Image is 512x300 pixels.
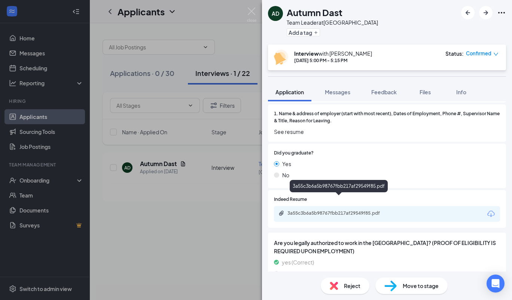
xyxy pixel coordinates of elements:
span: Files [420,89,431,95]
svg: Download [487,209,496,218]
svg: Paperclip [278,210,284,216]
h1: Autumn Dast [287,6,342,19]
span: down [493,52,499,57]
span: Indeed Resume [274,196,307,203]
span: See resume [274,128,500,136]
b: Interview [294,50,319,57]
svg: ArrowRight [481,8,490,17]
button: PlusAdd a tag [287,28,320,36]
div: Open Intercom Messenger [487,275,505,293]
div: 3a55c3b6a5b98767fbb217af29549f85.pdf [287,210,392,216]
span: Yes [282,160,291,168]
span: Info [456,89,466,95]
button: ArrowRight [479,6,493,19]
div: with [PERSON_NAME] [294,50,372,57]
div: [DATE] 5:00 PM - 5:15 PM [294,57,372,64]
span: Did you graduate? [274,150,314,157]
div: 3a55c3b6a5b98767fbb217af29549f85.pdf [290,180,388,192]
span: no [282,269,288,278]
span: Application [275,89,304,95]
svg: ArrowLeftNew [463,8,472,17]
span: Messages [325,89,350,95]
span: Move to stage [403,282,439,290]
span: Feedback [371,89,397,95]
div: Team Leader at [GEOGRAPHIC_DATA] [287,19,378,26]
span: Reject [344,282,360,290]
span: Confirmed [466,50,491,57]
span: No [282,171,289,179]
div: AD [272,10,279,17]
span: Are you legally authorized to work in the [GEOGRAPHIC_DATA]? (PROOF OF ELIGIBILITY IS REQUIRED UP... [274,239,500,255]
svg: Plus [314,30,318,35]
svg: Ellipses [497,8,506,17]
a: Paperclip3a55c3b6a5b98767fbb217af29549f85.pdf [278,210,400,217]
button: ArrowLeftNew [461,6,475,19]
span: yes (Correct) [282,258,314,266]
span: 1. Name & address of employer (start with most recent), Dates of Employment, Phone #, Supervisor ... [274,110,500,125]
div: Status : [445,50,464,57]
